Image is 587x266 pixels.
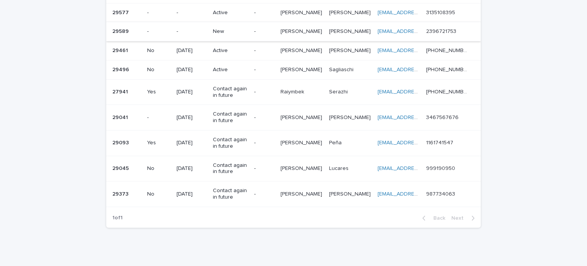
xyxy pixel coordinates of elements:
p: - [254,47,274,54]
p: 29373 [112,189,130,197]
p: [PHONE_NUMBER] [426,65,470,73]
p: [DATE] [177,89,207,95]
p: - [147,114,170,121]
p: [PERSON_NAME] [281,113,324,121]
p: [DATE] [177,165,207,172]
p: 3467567676 [426,113,460,121]
p: - [254,165,274,172]
a: [EMAIL_ADDRESS][DOMAIN_NAME] [378,140,464,145]
p: - [254,67,274,73]
tr: 2946129461 No[DATE]Active-[PERSON_NAME][PERSON_NAME] [PERSON_NAME][PERSON_NAME] [EMAIL_ADDRESS][D... [106,41,481,60]
p: 29461 [112,46,130,54]
span: Back [429,215,445,221]
p: 29045 [112,164,130,172]
p: Active [213,47,248,54]
p: [DATE] [177,140,207,146]
p: - [254,28,274,35]
p: Yes [147,89,170,95]
p: 3135108395 [426,8,457,16]
p: [PERSON_NAME] [281,138,324,146]
p: 29041 [112,113,130,121]
p: - [147,28,170,35]
p: - [254,89,274,95]
p: 29589 [112,27,130,35]
button: Next [448,215,481,222]
button: Back [416,215,448,222]
p: [PERSON_NAME] [281,27,324,35]
p: - [254,114,274,121]
p: Yes [147,140,170,146]
p: 29496 [112,65,131,73]
p: [PERSON_NAME] [281,46,324,54]
p: Contact again in future [213,86,248,99]
p: [PERSON_NAME] [329,113,372,121]
a: [EMAIL_ADDRESS][DOMAIN_NAME] [378,89,464,95]
tr: 2937329373 No[DATE]Contact again in future-[PERSON_NAME][PERSON_NAME] [PERSON_NAME][PERSON_NAME] ... [106,181,481,207]
p: Contact again in future [213,137,248,150]
p: - [177,28,207,35]
tr: 2949629496 No[DATE]Active-[PERSON_NAME][PERSON_NAME] SagliaschiSagliaschi [EMAIL_ADDRESS][DOMAIN_... [106,60,481,79]
span: Next [451,215,468,221]
a: [EMAIL_ADDRESS][DOMAIN_NAME] [378,166,464,171]
p: 27941 [112,87,130,95]
p: [DATE] [177,191,207,197]
p: [DATE] [177,67,207,73]
p: 29093 [112,138,130,146]
tr: 2794127941 Yes[DATE]Contact again in future-RaiymbekRaiymbek SerazhiSerazhi [EMAIL_ADDRESS][DOMAI... [106,79,481,105]
p: Active [213,67,248,73]
p: Contact again in future [213,188,248,201]
p: - [254,191,274,197]
p: Contact again in future [213,162,248,175]
a: [EMAIL_ADDRESS][DOMAIN_NAME] [378,10,464,15]
tr: 2904129041 -[DATE]Contact again in future-[PERSON_NAME][PERSON_NAME] [PERSON_NAME][PERSON_NAME] [... [106,105,481,131]
p: [PERSON_NAME] [281,8,324,16]
tr: 2958929589 --New-[PERSON_NAME][PERSON_NAME] [PERSON_NAME][PERSON_NAME] [EMAIL_ADDRESS][DOMAIN_NAM... [106,22,481,41]
tr: 2909329093 Yes[DATE]Contact again in future-[PERSON_NAME][PERSON_NAME] PeñaPeña [EMAIL_ADDRESS][D... [106,130,481,156]
p: [PHONE_NUMBER] [426,46,470,54]
p: - [254,140,274,146]
p: 2396721753 [426,27,458,35]
a: [EMAIL_ADDRESS][DOMAIN_NAME] [378,48,464,53]
p: New [213,28,248,35]
p: Active [213,10,248,16]
a: [EMAIL_ADDRESS][DOMAIN_NAME] [378,191,464,197]
p: [PERSON_NAME] [329,8,372,16]
p: - [147,10,170,16]
tr: 2904529045 No[DATE]Contact again in future-[PERSON_NAME][PERSON_NAME] LucaresLucares [EMAIL_ADDRE... [106,156,481,181]
p: [PERSON_NAME] [281,65,324,73]
p: 987734063 [426,189,457,197]
a: [EMAIL_ADDRESS][DOMAIN_NAME] [378,115,464,120]
p: [PHONE_NUMBER] [426,87,470,95]
p: [PERSON_NAME] [329,189,372,197]
a: [EMAIL_ADDRESS][DOMAIN_NAME] [378,67,464,72]
p: 1 of 1 [106,209,129,227]
p: 999190950 [426,164,457,172]
p: [PERSON_NAME] [281,164,324,172]
p: [PERSON_NAME] [329,27,372,35]
p: Raiymbek [281,87,306,95]
p: Contact again in future [213,111,248,124]
p: - [177,10,207,16]
p: [PERSON_NAME] [281,189,324,197]
p: No [147,165,170,172]
p: - [254,10,274,16]
tr: 2957729577 --Active-[PERSON_NAME][PERSON_NAME] [PERSON_NAME][PERSON_NAME] [EMAIL_ADDRESS][DOMAIN_... [106,3,481,22]
a: [EMAIL_ADDRESS][DOMAIN_NAME] [378,29,464,34]
p: Serazhi [329,87,349,95]
p: [PERSON_NAME] [329,46,372,54]
p: Peña [329,138,343,146]
p: No [147,67,170,73]
p: No [147,47,170,54]
p: [DATE] [177,114,207,121]
p: Sagliaschi [329,65,355,73]
p: Lucares [329,164,350,172]
p: [DATE] [177,47,207,54]
p: 29577 [112,8,130,16]
p: No [147,191,170,197]
p: 1161741547 [426,138,455,146]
